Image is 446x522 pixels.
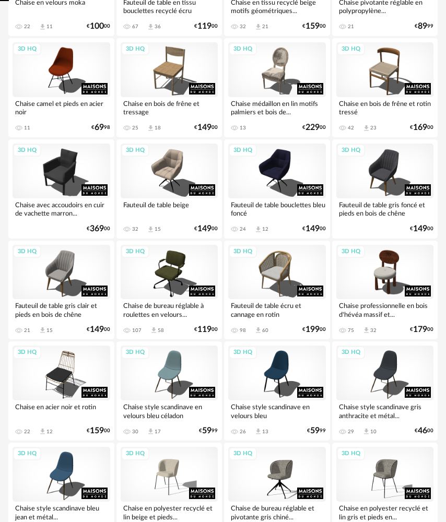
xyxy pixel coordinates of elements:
[150,326,158,334] span: Download icon
[147,226,155,233] span: Download icon
[337,447,365,460] div: 3D HQ
[121,299,218,320] div: Chaise de bureau réglable à roulettes en velours...
[132,226,138,232] div: 32
[147,23,155,31] span: Download icon
[155,429,161,435] div: 17
[262,23,268,30] div: 21
[336,97,434,118] div: Chaise en bois de frêne et rotin tressé
[87,428,110,434] div: € 00
[262,327,268,334] div: 60
[336,299,434,320] div: Chaise professionnelle en bois d'hévéa massif et...
[348,23,354,30] div: 21
[147,124,155,132] span: Download icon
[229,144,257,157] div: 3D HQ
[224,241,330,340] a: 3D HQ Fauteuil de table écru et cannage en rotin 98 Download icon 60 €19900
[224,341,330,441] a: 3D HQ Chaise style scandinave en velours bleu 26 Download icon 13 €5999
[39,23,46,31] span: Download icon
[13,97,110,118] div: Chaise camel et pieds en acier noir
[13,400,110,421] div: Chaise en acier noir et rotin
[46,327,53,334] div: 15
[306,23,320,30] span: 159
[13,447,41,460] div: 3D HQ
[116,38,222,137] a: 3D HQ Chaise en bois de frêne et tressage 25 Download icon 18 €14900
[132,327,142,334] div: 107
[337,43,365,56] div: 3D HQ
[413,326,427,333] span: 179
[116,341,222,441] a: 3D HQ Chaise style scandinave en velours bleu céladon 30 Download icon 17 €5999
[332,241,438,340] a: 3D HQ Chaise professionnelle en bois d'hévéa massif et... 75 Download icon 32 €17900
[332,341,438,441] a: 3D HQ Chaise style scandinave gris anthracite et métal... 29 Download icon 10 €4600
[91,124,110,131] div: € 98
[24,23,30,30] div: 22
[228,299,326,320] div: Fauteuil de table écru et cannage en rotin
[194,23,218,30] div: € 00
[229,346,257,359] div: 3D HQ
[362,326,370,334] span: Download icon
[24,327,30,334] div: 21
[240,23,246,30] div: 32
[116,241,222,340] a: 3D HQ Chaise de bureau réglable à roulettes en velours... 107 Download icon 58 €11900
[306,226,320,232] span: 149
[362,428,370,435] span: Download icon
[121,346,149,359] div: 3D HQ
[13,198,110,219] div: Chaise avec accoudoirs en cuir de vachette marron...
[337,245,365,258] div: 3D HQ
[90,23,104,30] span: 100
[132,23,138,30] div: 67
[224,38,330,137] a: 3D HQ Chaise médaillon en lin motifs palmiers et bois de... 13 €22900
[121,245,149,258] div: 3D HQ
[8,341,114,441] a: 3D HQ Chaise en acier noir et rotin 22 Download icon 12 €15900
[370,327,377,334] div: 32
[240,226,246,232] div: 24
[121,400,218,421] div: Chaise style scandinave en velours bleu céladon
[348,429,354,435] div: 29
[13,43,41,56] div: 3D HQ
[415,428,433,434] div: € 00
[336,400,434,421] div: Chaise style scandinave gris anthracite et métal...
[310,428,320,434] span: 59
[362,124,370,132] span: Download icon
[224,139,330,239] a: 3D HQ Fauteuil de table bouclettes bleu foncé 24 Download icon 12 €14900
[229,245,257,258] div: 3D HQ
[87,23,110,30] div: € 00
[90,326,104,333] span: 149
[132,429,138,435] div: 30
[39,428,46,435] span: Download icon
[197,124,212,131] span: 149
[370,429,377,435] div: 10
[24,429,30,435] div: 22
[337,144,365,157] div: 3D HQ
[240,125,246,131] div: 13
[87,326,110,333] div: € 00
[229,447,257,460] div: 3D HQ
[194,226,218,232] div: € 00
[13,144,41,157] div: 3D HQ
[13,299,110,320] div: Fauteuil de table gris clair et pieds en bois de chêne
[197,23,212,30] span: 119
[46,429,53,435] div: 12
[229,43,257,56] div: 3D HQ
[158,327,164,334] div: 58
[415,23,433,30] div: € 99
[147,428,155,435] span: Download icon
[413,226,427,232] span: 149
[121,144,149,157] div: 3D HQ
[121,43,149,56] div: 3D HQ
[262,226,268,232] div: 12
[418,428,427,434] span: 46
[121,97,218,118] div: Chaise en bois de frêne et tressage
[197,226,212,232] span: 149
[370,125,377,131] div: 23
[240,327,246,334] div: 98
[228,198,326,219] div: Fauteuil de table bouclettes bleu foncé
[95,124,104,131] span: 69
[13,245,41,258] div: 3D HQ
[254,326,262,334] span: Download icon
[116,139,222,239] a: 3D HQ Fauteuil de table beige 32 Download icon 15 €14900
[302,226,326,232] div: € 00
[307,428,326,434] div: € 99
[332,139,438,239] a: 3D HQ Fauteuil de table gris foncé et pieds en bois de chêne €14900
[194,326,218,333] div: € 00
[302,326,326,333] div: € 00
[410,326,433,333] div: € 00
